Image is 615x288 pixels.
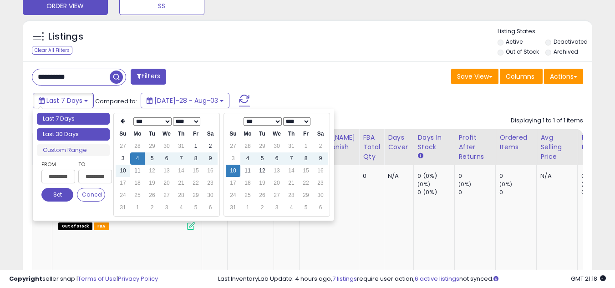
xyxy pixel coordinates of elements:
td: 5 [255,152,269,165]
td: 27 [226,140,240,152]
button: Last 7 Days [33,93,94,108]
td: 2 [313,140,328,152]
td: 30 [269,140,284,152]
div: 0 (0%) [417,172,454,180]
label: Deactivated [554,38,588,45]
span: Columns [506,72,534,81]
td: 7 [174,152,188,165]
td: 3 [116,152,130,165]
div: Clear All Filters [32,46,72,55]
td: 2 [145,202,159,214]
td: 18 [130,177,145,189]
th: Su [116,128,130,140]
div: 0 [499,188,536,197]
td: 6 [269,152,284,165]
td: 12 [145,165,159,177]
td: 3 [159,202,174,214]
td: 27 [159,189,174,202]
td: 25 [130,189,145,202]
td: 4 [130,152,145,165]
td: 27 [116,140,130,152]
td: 30 [313,189,328,202]
td: 1 [188,140,203,152]
li: Custom Range [37,144,110,157]
div: Avg Selling Price [540,133,574,162]
div: Displaying 1 to 1 of 1 items [511,116,583,125]
button: Filters [131,69,166,85]
td: 4 [240,152,255,165]
small: (0%) [458,181,471,188]
td: 25 [240,189,255,202]
td: 7 [284,152,299,165]
td: 31 [116,202,130,214]
th: Fr [188,128,203,140]
th: Tu [145,128,159,140]
td: 6 [203,202,218,214]
td: 3 [269,202,284,214]
td: 2 [255,202,269,214]
td: 2 [203,140,218,152]
td: 27 [269,189,284,202]
span: All listings that are currently out of stock and unavailable for purchase on Amazon [58,222,92,230]
button: Columns [500,69,543,84]
td: 9 [203,152,218,165]
td: 15 [188,165,203,177]
button: Cancel [77,188,105,202]
th: Mo [130,128,145,140]
td: 29 [299,189,313,202]
td: 26 [145,189,159,202]
td: 1 [130,202,145,214]
td: 19 [255,177,269,189]
th: Mo [240,128,255,140]
th: We [269,128,284,140]
td: 24 [226,189,240,202]
a: 7 listings [332,274,357,283]
td: 5 [299,202,313,214]
td: 8 [299,152,313,165]
label: Archived [554,48,578,56]
td: 20 [159,177,174,189]
td: 15 [299,165,313,177]
td: 16 [313,165,328,177]
td: 28 [174,189,188,202]
div: Profit After Returns [458,133,492,162]
td: 23 [313,177,328,189]
div: N/A [388,172,407,180]
td: 21 [284,177,299,189]
td: 3 [226,152,240,165]
div: 0 (0%) [417,188,454,197]
td: 12 [255,165,269,177]
td: 5 [145,152,159,165]
td: 8 [188,152,203,165]
span: 2025-08-11 21:18 GMT [571,274,606,283]
td: 14 [284,165,299,177]
span: Last 7 Days [46,96,82,105]
a: Privacy Policy [118,274,158,283]
td: 31 [226,202,240,214]
div: 0 [499,172,536,180]
td: 29 [255,140,269,152]
button: Set [41,188,73,202]
button: Actions [544,69,583,84]
div: N/A [540,172,570,180]
td: 11 [130,165,145,177]
td: 6 [159,152,174,165]
td: 20 [269,177,284,189]
td: 10 [116,165,130,177]
div: Last InventoryLab Update: 4 hours ago, require user action, not synced. [218,275,606,283]
td: 29 [145,140,159,152]
h5: Listings [48,30,83,43]
td: 1 [240,202,255,214]
label: Active [506,38,523,45]
th: Th [284,128,299,140]
span: FBA [94,222,109,230]
th: Tu [255,128,269,140]
p: Listing States: [498,27,592,36]
label: From [41,160,73,169]
td: 26 [255,189,269,202]
td: 9 [313,152,328,165]
td: 13 [269,165,284,177]
span: Compared to: [95,97,137,106]
div: 0 [458,172,495,180]
a: 6 active listings [415,274,459,283]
